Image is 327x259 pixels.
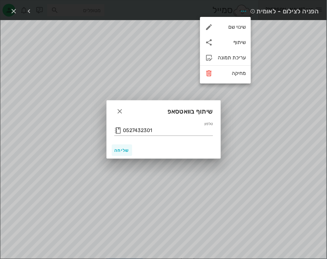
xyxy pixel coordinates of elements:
[200,35,251,50] div: שיתוף
[114,148,130,153] span: שליחה
[107,100,221,120] div: שיתוף בוואטסאפ
[204,122,213,126] label: טלפון
[200,50,251,65] div: עריכת תמונה
[112,144,132,156] button: שליחה
[218,70,246,76] div: מחיקה
[218,24,246,30] div: שינוי שם
[218,55,246,61] div: עריכת תמונה
[218,39,246,45] div: שיתוף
